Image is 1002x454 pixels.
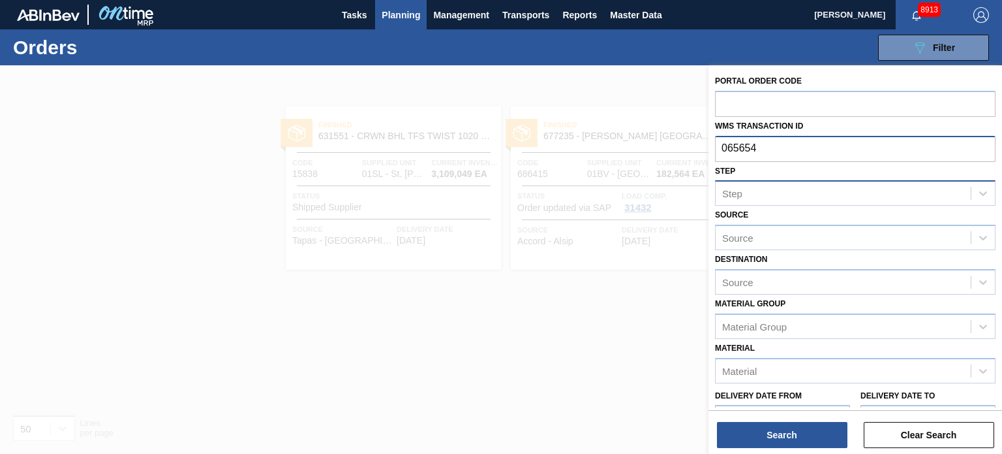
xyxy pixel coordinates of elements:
span: Reports [562,7,597,23]
img: TNhmsLtSVTkK8tSr43FrP2fwEKptu5GPRR3wAAAABJRU5ErkJggg== [17,9,80,21]
div: Material Group [722,321,787,332]
h1: Orders [13,40,200,55]
button: Notifications [896,6,937,24]
span: 8913 [918,3,941,17]
div: Source [722,233,753,244]
label: Step [715,167,735,176]
input: mm/dd/yyyy [860,405,995,431]
span: Master Data [610,7,661,23]
img: Logout [973,7,989,23]
label: Delivery Date from [715,391,802,400]
span: Filter [933,42,955,53]
div: Source [722,276,753,287]
div: Step [722,188,742,199]
label: Material [715,344,755,353]
label: Delivery Date to [860,391,935,400]
span: Tasks [340,7,369,23]
label: Portal Order Code [715,76,802,86]
label: Destination [715,255,767,264]
span: Planning [382,7,420,23]
input: mm/dd/yyyy [715,405,850,431]
label: Material Group [715,299,785,308]
label: Source [715,210,748,219]
span: Transports [502,7,549,23]
button: Filter [878,35,989,61]
label: WMS Transaction ID [715,122,803,131]
div: Material [722,365,757,376]
span: Management [433,7,489,23]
